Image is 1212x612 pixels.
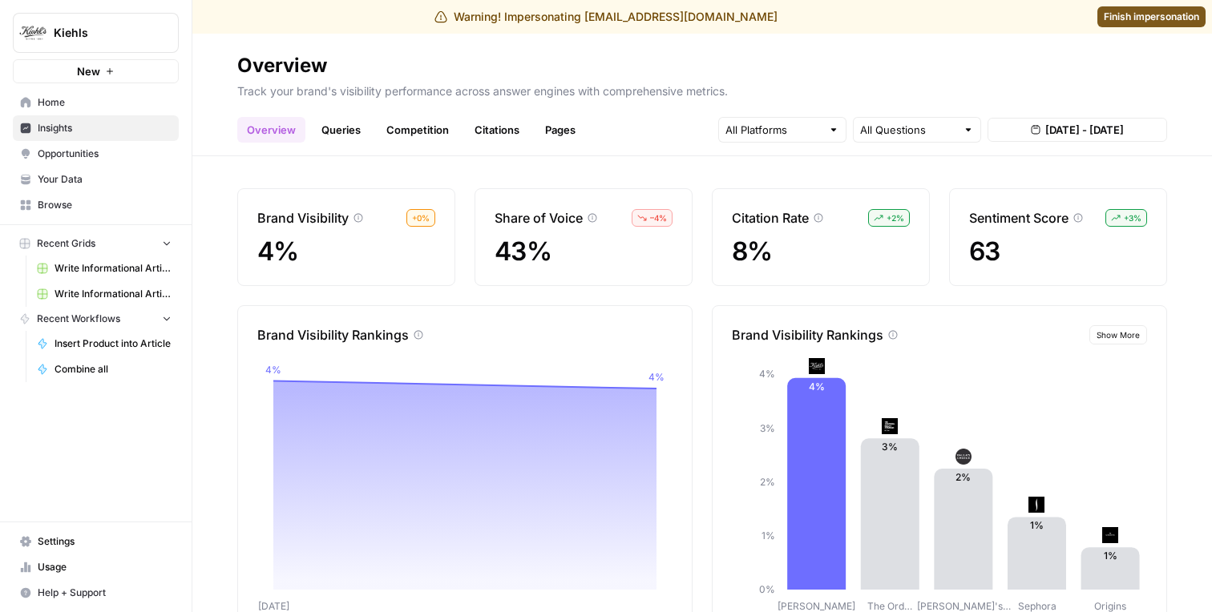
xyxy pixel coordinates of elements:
[495,236,551,267] span: 43%
[38,586,172,600] span: Help + Support
[37,236,95,251] span: Recent Grids
[13,232,179,256] button: Recent Grids
[257,325,409,344] p: Brand Visibility Rankings
[55,261,172,276] span: Write Informational Article
[13,59,179,83] button: New
[38,172,172,187] span: Your Data
[38,95,172,110] span: Home
[1028,497,1044,513] img: skxh7abcdwi8iv7ermrn0o1mg0dt
[762,529,775,542] tspan: 1%
[725,122,822,138] input: All Platforms
[13,554,179,580] a: Usage
[535,117,585,143] a: Pages
[1030,519,1044,531] text: 1%
[13,90,179,115] a: Home
[1097,328,1140,341] span: Show More
[13,580,179,606] button: Help + Support
[1018,600,1056,612] tspan: Sephora
[257,208,349,227] p: Brand Visibility
[38,147,172,161] span: Opportunities
[969,208,1069,227] p: Sentiment Score
[988,118,1167,142] button: [DATE] - [DATE]
[732,236,773,267] span: 8%
[13,167,179,192] a: Your Data
[257,236,299,267] span: 4%
[650,211,667,224] span: – 4 %
[30,356,179,382] a: Combine all
[648,371,665,383] tspan: 4%
[412,211,430,224] span: + 0 %
[867,600,912,612] tspan: The Ord…
[258,600,289,612] tspan: [DATE]
[955,471,971,483] text: 2%
[882,418,898,434] img: 1t0k3rxub7xjuwm09mezwmq6ezdv
[760,476,775,488] tspan: 2%
[13,529,179,554] a: Settings
[1104,10,1199,24] span: Finish impersonation
[1097,6,1206,27] a: Finish impersonation
[955,449,972,465] img: iisr3r85ipsscpr0e1mzx15femyf
[237,79,1167,99] p: Track your brand's visibility performance across answer engines with comprehensive metrics.
[237,53,327,79] div: Overview
[732,208,809,227] p: Citation Rate
[809,358,825,374] img: lbzhdkgn1ruc4m4z5mjfsqir60oh
[38,121,172,135] span: Insights
[377,117,459,143] a: Competition
[312,117,370,143] a: Queries
[30,256,179,281] a: Write Informational Article
[13,115,179,141] a: Insights
[18,18,47,47] img: Kiehls Logo
[13,141,179,167] a: Opportunities
[38,534,172,549] span: Settings
[760,422,775,434] tspan: 3%
[917,600,1011,612] tspan: [PERSON_NAME]'s…
[54,25,151,41] span: Kiehls
[37,312,120,326] span: Recent Workflows
[1094,600,1126,612] tspan: Origins
[759,583,775,595] tspan: 0%
[860,122,956,138] input: All Questions
[30,281,179,307] a: Write Informational Article
[55,336,172,351] span: Insert Product into Article
[759,368,775,380] tspan: 4%
[55,362,172,376] span: Combine all
[1089,325,1147,344] button: Show More
[434,9,778,25] div: Warning! Impersonating [EMAIL_ADDRESS][DOMAIN_NAME]
[265,364,281,376] tspan: 4%
[77,63,100,79] span: New
[13,307,179,331] button: Recent Workflows
[38,198,172,212] span: Browse
[495,208,583,227] p: Share of Voice
[38,560,172,574] span: Usage
[1104,550,1117,562] text: 1%
[1045,122,1124,138] span: [DATE] - [DATE]
[13,192,179,218] a: Browse
[969,236,1000,267] span: 63
[778,600,855,612] tspan: [PERSON_NAME]
[887,211,904,224] span: + 2 %
[13,13,179,53] button: Workspace: Kiehls
[1124,211,1141,224] span: + 3 %
[30,331,179,356] a: Insert Product into Article
[732,325,883,344] p: Brand Visibility Rankings
[465,117,529,143] a: Citations
[237,117,305,143] a: Overview
[882,441,898,453] text: 3%
[809,380,825,393] text: 4%
[1102,527,1118,543] img: iyf52qbr2kjxje2aa13p9uwsty6r
[55,287,172,301] span: Write Informational Article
